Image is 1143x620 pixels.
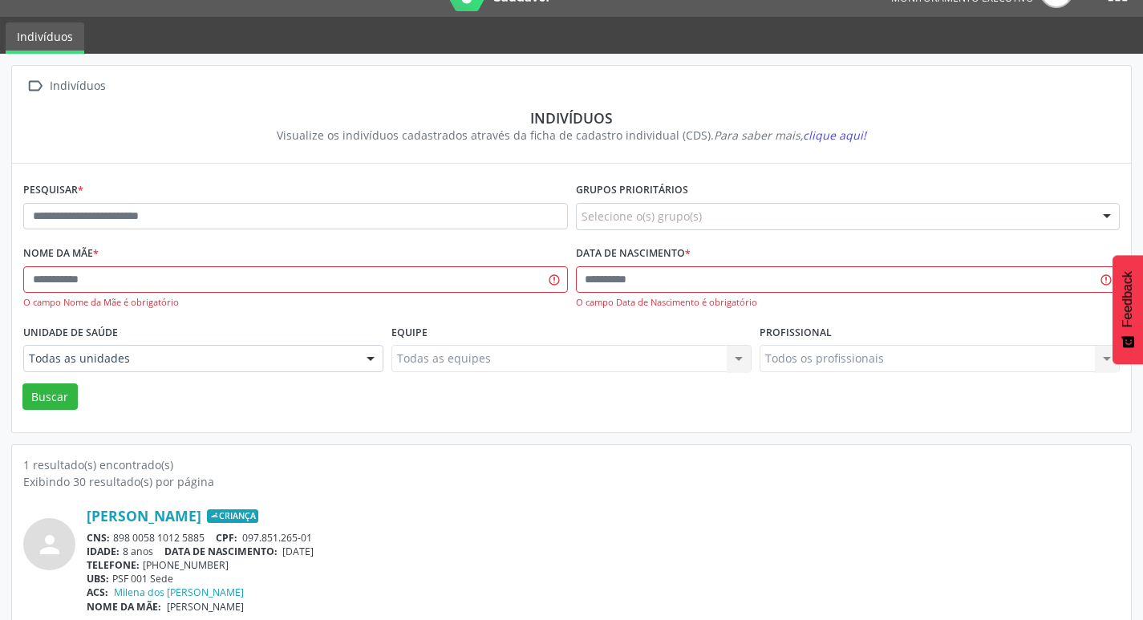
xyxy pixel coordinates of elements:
[582,208,702,225] span: Selecione o(s) grupo(s)
[576,241,691,266] label: Data de nascimento
[576,178,688,203] label: Grupos prioritários
[29,351,351,367] span: Todas as unidades
[114,586,244,599] a: Milena dos [PERSON_NAME]
[23,296,568,310] div: O campo Nome da Mãe é obrigatório
[87,572,109,586] span: UBS:
[803,128,866,143] span: clique aqui!
[576,296,1121,310] div: O campo Data de Nascimento é obrigatório
[87,507,201,525] a: [PERSON_NAME]
[23,75,108,98] a:  Indivíduos
[87,572,1120,586] div: PSF 001 Sede
[87,558,1120,572] div: [PHONE_NUMBER]
[1113,255,1143,364] button: Feedback - Mostrar pesquisa
[391,320,428,345] label: Equipe
[87,545,120,558] span: IDADE:
[47,75,108,98] div: Indivíduos
[23,320,118,345] label: Unidade de saúde
[282,545,314,558] span: [DATE]
[1121,271,1135,327] span: Feedback
[6,22,84,54] a: Indivíduos
[87,600,161,614] span: NOME DA MÃE:
[35,530,64,559] i: person
[216,531,237,545] span: CPF:
[167,600,244,614] span: [PERSON_NAME]
[87,586,108,599] span: ACS:
[34,109,1109,127] div: Indivíduos
[22,383,78,411] button: Buscar
[242,531,312,545] span: 097.851.265-01
[34,127,1109,144] div: Visualize os indivíduos cadastrados através da ficha de cadastro individual (CDS).
[87,531,110,545] span: CNS:
[207,509,258,524] span: Criança
[714,128,866,143] i: Para saber mais,
[164,545,278,558] span: DATA DE NASCIMENTO:
[760,320,832,345] label: Profissional
[87,531,1120,545] div: 898 0058 1012 5885
[23,75,47,98] i: 
[23,473,1120,490] div: Exibindo 30 resultado(s) por página
[87,545,1120,558] div: 8 anos
[23,178,83,203] label: Pesquisar
[87,558,140,572] span: TELEFONE:
[23,241,99,266] label: Nome da mãe
[23,456,1120,473] div: 1 resultado(s) encontrado(s)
